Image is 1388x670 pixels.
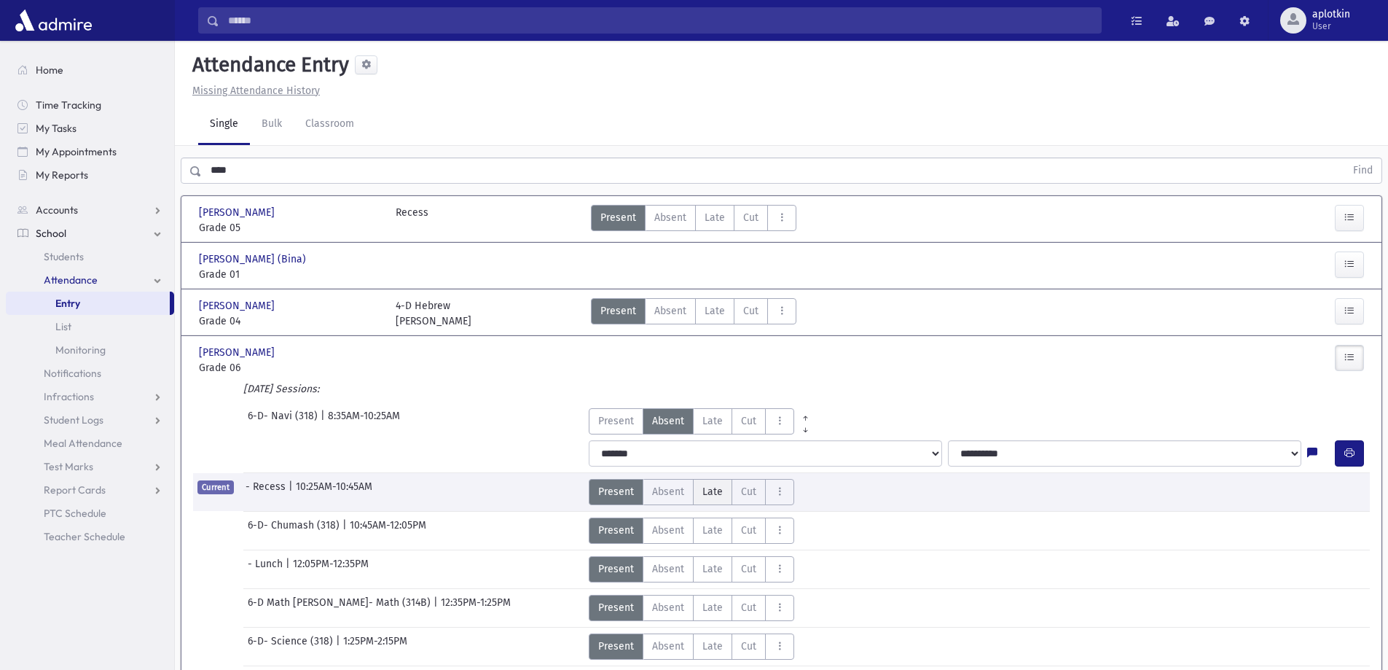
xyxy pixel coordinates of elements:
[44,250,84,263] span: Students
[44,273,98,287] span: Attendance
[248,408,321,435] span: 6-D- Navi (318)
[44,437,122,450] span: Meal Attendance
[702,484,723,499] span: Late
[6,478,174,502] a: Report Cards
[652,523,684,538] span: Absent
[6,502,174,525] a: PTC Schedule
[702,600,723,615] span: Late
[6,455,174,478] a: Test Marks
[36,98,101,112] span: Time Tracking
[197,480,234,494] span: Current
[199,313,381,329] span: Grade 04
[600,210,636,225] span: Present
[652,600,684,615] span: Absent
[293,556,369,583] span: 12:05PM-12:35PM
[598,413,634,429] span: Present
[652,639,684,654] span: Absent
[1344,158,1381,183] button: Find
[6,408,174,432] a: Student Logs
[6,525,174,548] a: Teacher Schedule
[6,315,174,338] a: List
[6,432,174,455] a: Meal Attendance
[36,227,66,240] span: School
[652,484,684,499] span: Absent
[199,252,309,267] span: [PERSON_NAME] (Bina)
[6,58,174,82] a: Home
[350,518,426,544] span: 10:45AM-12:05PM
[652,413,684,429] span: Absent
[1312,9,1350,20] span: aplotkin
[705,303,725,319] span: Late
[248,518,342,544] span: 6-D- Chumash (318)
[598,600,634,615] span: Present
[199,360,381,375] span: Grade 06
[743,303,758,319] span: Cut
[192,85,320,97] u: Missing Attendance History
[589,408,817,435] div: AttTypes
[289,479,296,505] span: |
[243,383,319,395] i: [DATE] Sessions:
[44,507,106,520] span: PTC Schedule
[702,523,723,538] span: Late
[654,210,686,225] span: Absent
[6,268,174,292] a: Attendance
[6,338,174,362] a: Monitoring
[6,362,174,385] a: Notifications
[598,484,634,499] span: Present
[589,595,794,621] div: AttTypes
[55,320,71,333] span: List
[6,198,174,222] a: Accounts
[248,634,336,660] span: 6-D- Science (318)
[343,634,407,660] span: 1:25PM-2:15PM
[294,104,366,145] a: Classroom
[187,52,349,77] h5: Attendance Entry
[591,298,796,329] div: AttTypes
[55,297,80,310] span: Entry
[600,303,636,319] span: Present
[321,408,328,435] span: |
[6,245,174,268] a: Students
[6,222,174,245] a: School
[591,205,796,235] div: AttTypes
[6,140,174,163] a: My Appointments
[1312,20,1350,32] span: User
[36,122,77,135] span: My Tasks
[250,104,294,145] a: Bulk
[199,298,278,313] span: [PERSON_NAME]
[702,639,723,654] span: Late
[44,367,101,380] span: Notifications
[654,303,686,319] span: Absent
[36,168,88,182] span: My Reports
[794,420,817,432] a: All Later
[589,634,794,660] div: AttTypes
[396,298,471,329] div: 4-D Hebrew [PERSON_NAME]
[741,600,756,615] span: Cut
[6,385,174,408] a: Infractions
[6,292,170,315] a: Entry
[246,479,289,505] span: - Recess
[36,203,78,217] span: Accounts
[199,345,278,360] span: [PERSON_NAME]
[55,343,106,357] span: Monitoring
[198,104,250,145] a: Single
[6,117,174,140] a: My Tasks
[743,210,758,225] span: Cut
[44,530,125,543] span: Teacher Schedule
[598,561,634,577] span: Present
[652,561,684,577] span: Absent
[342,518,350,544] span: |
[741,413,756,429] span: Cut
[598,523,634,538] span: Present
[741,523,756,538] span: Cut
[12,6,95,35] img: AdmirePro
[44,460,93,473] span: Test Marks
[44,390,94,403] span: Infractions
[702,413,723,429] span: Late
[6,93,174,117] a: Time Tracking
[44,483,106,496] span: Report Cards
[248,556,286,583] span: - Lunch
[741,484,756,499] span: Cut
[589,556,794,583] div: AttTypes
[44,413,103,426] span: Student Logs
[705,210,725,225] span: Late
